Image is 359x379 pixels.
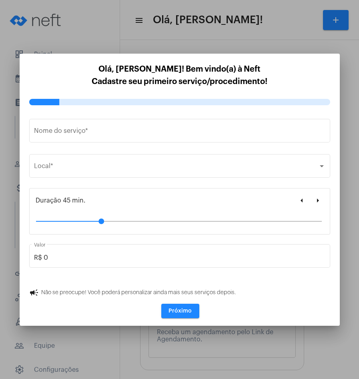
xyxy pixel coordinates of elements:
[161,304,199,318] button: Próximo
[98,65,261,73] span: Olá, [PERSON_NAME]! Bem vindo(a) à Neft
[29,288,41,297] mat-icon: campaign
[41,290,236,296] span: Não se preocupe! Você poderá personalizar ainda mais seus serviços depois.
[36,193,86,209] label: Duração 45 min.
[34,164,318,171] span: Selecione o local
[92,78,267,86] span: Cadastre seu primeiro serviço/procedimento!
[34,254,325,261] input: Valor
[297,196,307,205] mat-icon: arrow_left
[34,129,325,136] input: Ex: Atendimento online
[313,196,323,205] mat-icon: arrow_right
[168,308,192,314] span: Próximo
